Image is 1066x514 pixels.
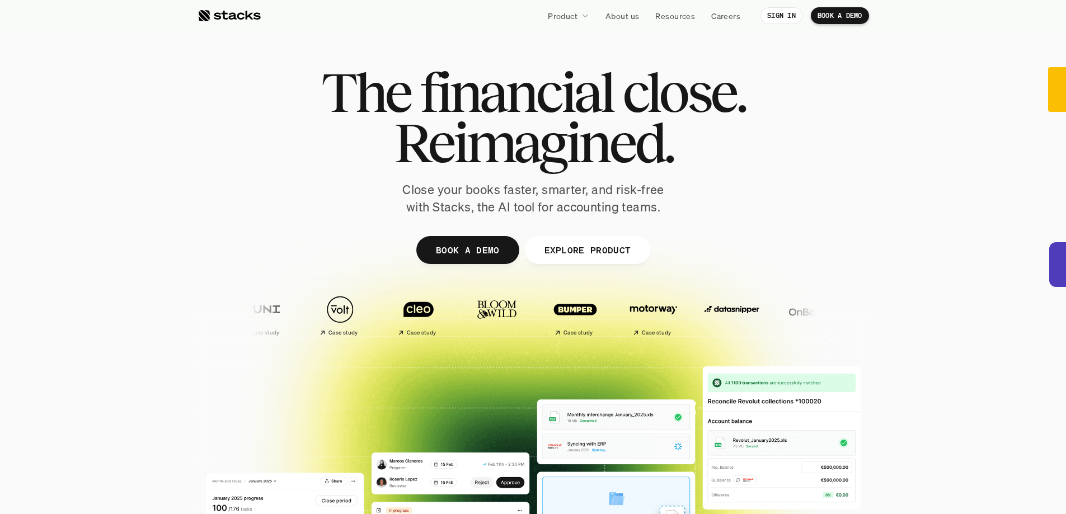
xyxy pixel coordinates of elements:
[226,290,298,341] a: Case study
[250,329,279,336] h2: Case study
[599,6,646,26] a: About us
[321,67,410,117] span: The
[641,329,671,336] h2: Case study
[420,67,613,117] span: financial
[406,329,436,336] h2: Case study
[382,290,455,341] a: Case study
[760,7,802,24] a: SIGN IN
[328,329,358,336] h2: Case study
[811,7,869,24] a: BOOK A DEMO
[818,12,862,20] p: BOOK A DEMO
[524,236,650,264] a: EXPLORE PRODUCT
[622,67,745,117] span: close.
[393,117,673,168] span: Reimagined.
[548,10,577,22] p: Product
[605,10,639,22] p: About us
[649,6,702,26] a: Resources
[711,10,740,22] p: Careers
[563,329,593,336] h2: Case study
[705,6,747,26] a: Careers
[544,242,631,258] p: EXPLORE PRODUCT
[767,12,796,20] p: SIGN IN
[539,290,612,341] a: Case study
[304,290,377,341] a: Case study
[617,290,690,341] a: Case study
[393,181,673,216] p: Close your books faster, smarter, and risk-free with Stacks, the AI tool for accounting teams.
[435,242,499,258] p: BOOK A DEMO
[416,236,519,264] a: BOOK A DEMO
[655,10,695,22] p: Resources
